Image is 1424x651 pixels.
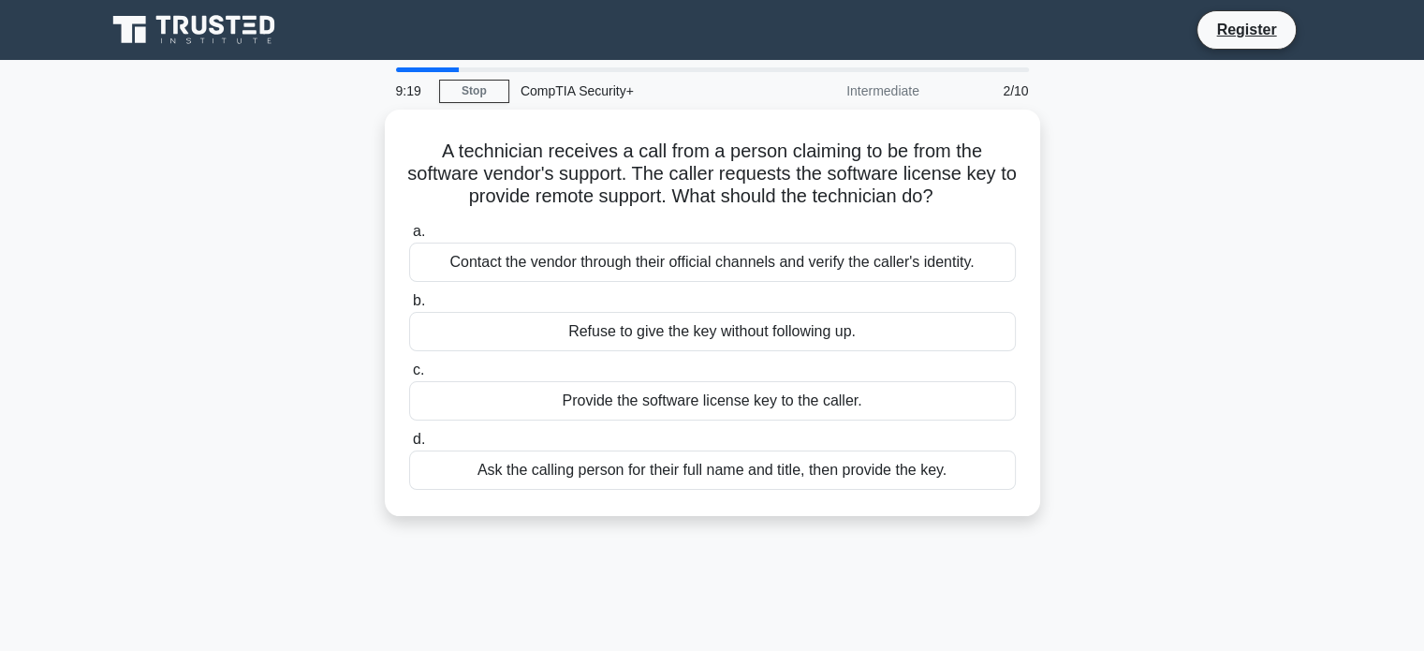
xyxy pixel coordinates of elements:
span: c. [413,362,424,377]
span: b. [413,292,425,308]
div: Intermediate [767,72,931,110]
div: Ask the calling person for their full name and title, then provide the key. [409,451,1016,490]
div: 2/10 [931,72,1040,110]
span: a. [413,223,425,239]
a: Stop [439,80,509,103]
span: d. [413,431,425,447]
div: 9:19 [385,72,439,110]
div: Provide the software license key to the caller. [409,381,1016,421]
a: Register [1205,18,1287,41]
h5: A technician receives a call from a person claiming to be from the software vendor's support. The... [407,140,1018,209]
div: Contact the vendor through their official channels and verify the caller's identity. [409,243,1016,282]
div: CompTIA Security+ [509,72,767,110]
div: Refuse to give the key without following up. [409,312,1016,351]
